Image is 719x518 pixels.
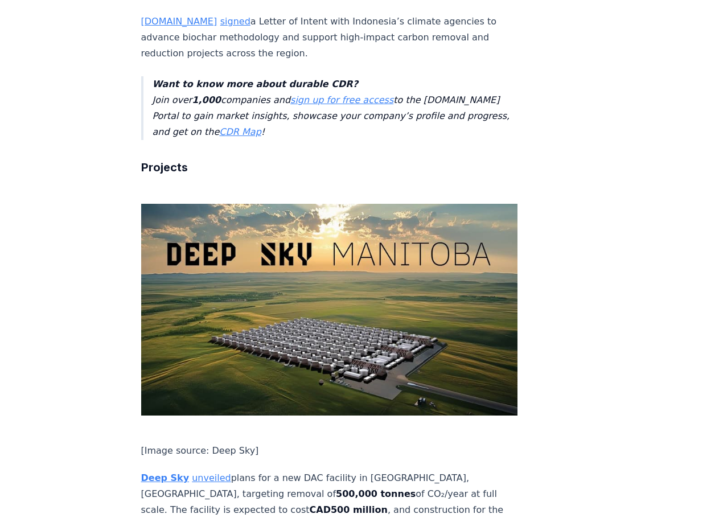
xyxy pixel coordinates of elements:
a: unveiled [192,472,231,483]
strong: 500,000 tonnes [336,488,416,499]
a: Deep Sky [141,472,190,483]
strong: Projects [141,161,188,174]
a: CDR Map [219,126,261,137]
a: sign up for free access [290,94,393,105]
a: signed [220,16,250,27]
a: [DOMAIN_NAME] [141,16,217,27]
img: blog post image [141,204,518,416]
strong: 1,000 [192,94,221,105]
strong: CAD500 million [310,504,388,515]
strong: Want to know more about durable CDR? [153,79,358,89]
em: Join over companies and to the [DOMAIN_NAME] Portal to gain market insights, showcase your compan... [153,79,510,137]
p: a Letter of Intent with Indonesia’s climate agencies to advance biochar methodology and support h... [141,14,518,61]
p: [Image source: Deep Sky] [141,443,518,459]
